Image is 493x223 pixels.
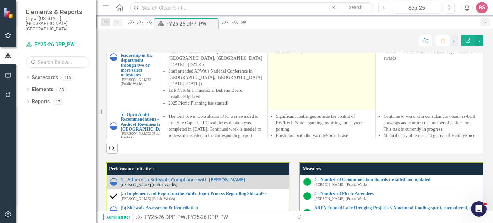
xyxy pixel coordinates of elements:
img: On Target [303,178,311,186]
small: [PERSON_NAME] (Public Works) [121,132,169,140]
li: The Cell Tower Consultation RFP was awarded to Cell Site Capital, LLC and the evaluation was comp... [168,113,264,139]
span: Administrator [103,214,133,220]
button: Search [340,3,372,12]
small: [PERSON_NAME] (Public Works) [121,197,175,201]
img: In Progress [110,206,117,214]
a: 4 - Number of Picnic Attendees [314,191,483,196]
img: On Target [303,192,311,200]
button: Sep-25 [392,2,441,13]
small: [PERSON_NAME] (Public Works) [121,211,175,215]
li: Staff attended APWA's Regional Conference in [GEOGRAPHIC_DATA], [GEOGRAPHIC_DATA] ([DATE] - [DATE]) [168,49,264,68]
img: In Progress [110,122,117,130]
span: Elements & Reports [26,8,90,16]
td: Double-Click to Edit Right Click for Context Menu [107,110,160,155]
td: Double-Click to Edit [268,26,375,110]
div: 116 [61,75,74,80]
small: [PERSON_NAME] (Public Works) [121,78,158,86]
td: Double-Click to Edit [268,110,375,155]
small: [PERSON_NAME] (Public Works) [121,183,177,187]
img: On Target [303,209,311,217]
a: 4 - Number of Communication Boards installed and updated [314,177,483,182]
a: FY25-26 DPP_PW [26,41,90,48]
img: Completed [110,192,117,200]
td: Double-Click to Edit Right Click for Context Menu [107,26,160,110]
li: Award nomination submissions for regional APWA awards [384,49,480,62]
a: Scorecards [32,74,58,81]
td: Double-Click to Edit Right Click for Context Menu [300,175,486,189]
img: ClearPoint Strategy [3,7,14,18]
a: ARPA Funded Lake Dredging Projects // Amount of funding spent, encumbered, and available [314,205,483,215]
a: Reports [32,98,50,106]
small: [PERSON_NAME] (Public Works) [314,183,368,187]
td: Double-Click to Edit [375,26,483,110]
button: GS [476,2,488,13]
div: 33 [56,87,67,92]
td: Double-Click to Edit [160,110,268,155]
div: Sep-25 [394,4,439,12]
td: Double-Click to Edit [375,110,483,155]
a: Elements [32,86,53,93]
small: [PERSON_NAME] (Public Works) [314,197,368,201]
li: 2025 Picnic Planning has started! [168,100,264,107]
input: Search ClearPoint... [130,2,373,13]
a: (a) Implement and Report on the Public Input Process Regarding Sidewalks [121,191,286,196]
td: Double-Click to Edit Right Click for Context Menu [300,189,486,203]
iframe: Intercom live chat [471,201,487,217]
a: FY25-26 DPP_PW [145,214,185,220]
img: In Progress [110,53,117,61]
small: City of [US_STATE][GEOGRAPHIC_DATA], [GEOGRAPHIC_DATA] [26,16,90,31]
div: » [136,214,290,221]
input: Search Below... [26,56,90,68]
li: Frustration with the FacilityForce Lease Management module implementation [276,133,372,145]
li: 12 MVIX & 1 Traditional Bulletin Board Installed/Updated [168,87,264,100]
li: Continue to work with consultant to obtain as-built drawings and confirm the number of co-locator... [384,113,480,133]
td: Double-Click to Edit Right Click for Context Menu [300,203,486,222]
a: 1 - Adhere to Sidewalk Compliance with [PERSON_NAME] [121,177,286,182]
div: 17 [53,99,63,105]
td: Double-Click to Edit Right Click for Context Menu [107,189,290,203]
td: Double-Click to Edit Right Click for Context Menu [107,175,290,189]
li: Manual entry of leases and go live of FacilityForce Lease Management module or discussion of alte... [384,133,480,152]
li: Staff attended APWA's National Conference in [GEOGRAPHIC_DATA], [GEOGRAPHIC_DATA] ([DATE]-[DATE]) [168,68,264,87]
img: In Progress [110,178,117,186]
span: Search [349,5,363,10]
div: FY25-26 DPP_PW [166,20,217,28]
a: 5 - Open Audit Recommendations - Audit of Revenues from [GEOGRAPHIC_DATA] [121,112,169,132]
td: Double-Click to Edit [160,26,268,110]
li: Significant challenges outside the control of PW/Real Estate regarding invoicing and payment post... [276,113,372,133]
div: FY25-26 DPP_PW [188,214,228,220]
a: 4 - [PERSON_NAME] a sense of belonging and inclusive leadership in the department through two or ... [121,28,158,78]
td: Double-Click to Edit Right Click for Context Menu [107,203,290,217]
a: (b) Sidewalk Assessment & Remediation [121,205,286,210]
